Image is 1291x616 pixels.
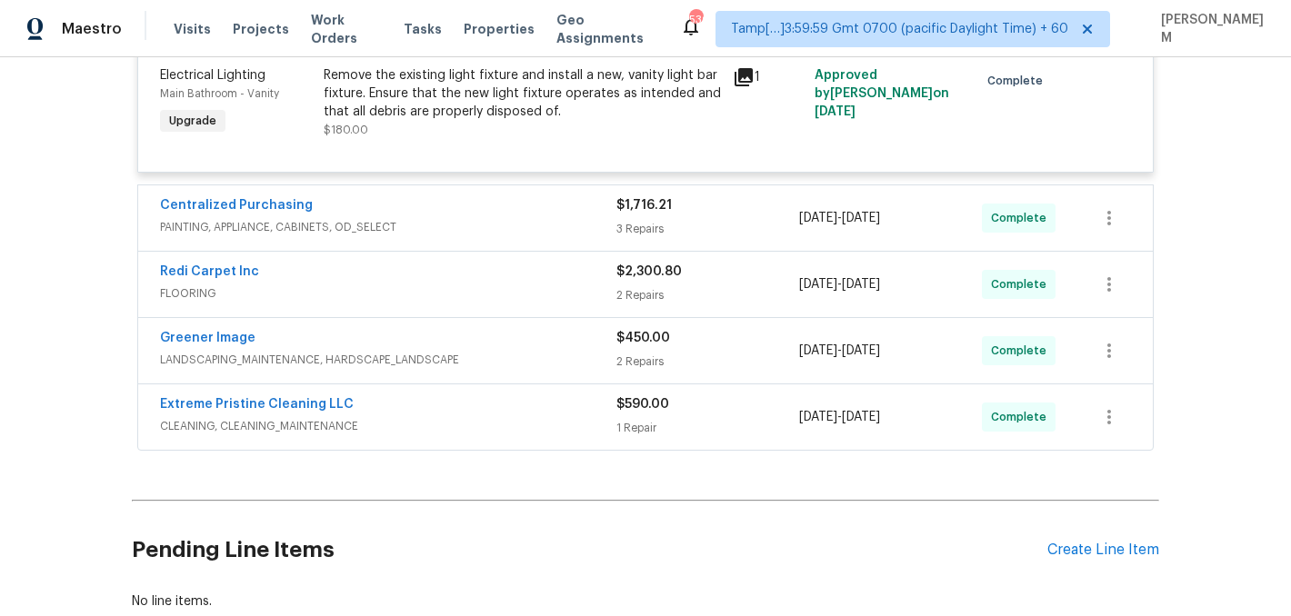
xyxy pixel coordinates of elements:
[160,351,616,369] span: LANDSCAPING_MAINTENANCE, HARDSCAPE_LANDSCAPE
[1154,11,1264,47] span: [PERSON_NAME] M
[132,592,1159,611] div: No line items.
[616,286,799,304] div: 2 Repairs
[324,124,368,135] span: $180.00
[842,278,880,291] span: [DATE]
[616,398,669,411] span: $590.00
[991,408,1054,426] span: Complete
[731,20,1068,38] span: Tamp[…]3:59:59 Gmt 0700 (pacific Daylight Time) + 60
[132,508,1047,592] h2: Pending Line Items
[311,11,382,47] span: Work Orders
[799,342,880,360] span: -
[160,88,279,99] span: Main Bathroom - Vanity
[616,265,682,278] span: $2,300.80
[160,284,616,303] span: FLOORING
[160,398,354,411] a: Extreme Pristine Cleaning LLC
[464,20,535,38] span: Properties
[162,112,224,130] span: Upgrade
[160,417,616,435] span: CLEANING, CLEANING_MAINTENANCE
[160,265,259,278] a: Redi Carpet Inc
[174,20,211,38] span: Visits
[160,199,313,212] a: Centralized Purchasing
[991,275,1054,293] span: Complete
[733,66,804,88] div: 1
[160,69,265,82] span: Electrical Lighting
[616,332,670,344] span: $450.00
[987,72,1050,90] span: Complete
[799,344,837,357] span: [DATE]
[1047,541,1159,559] div: Create Line Item
[842,212,880,224] span: [DATE]
[233,20,289,38] span: Projects
[616,353,799,371] div: 2 Repairs
[799,411,837,423] span: [DATE]
[404,23,442,35] span: Tasks
[815,105,856,118] span: [DATE]
[616,419,799,437] div: 1 Repair
[689,11,702,29] div: 530
[799,209,880,227] span: -
[799,278,837,291] span: [DATE]
[556,11,658,47] span: Geo Assignments
[799,212,837,224] span: [DATE]
[160,332,255,344] a: Greener Image
[991,342,1054,360] span: Complete
[616,220,799,238] div: 3 Repairs
[799,275,880,293] span: -
[62,20,122,38] span: Maestro
[324,66,722,121] div: Remove the existing light fixture and install a new, vanity light bar fixture. Ensure that the ne...
[842,411,880,423] span: [DATE]
[842,344,880,357] span: [DATE]
[991,209,1054,227] span: Complete
[815,69,949,118] span: Approved by [PERSON_NAME] on
[799,408,880,426] span: -
[160,218,616,236] span: PAINTING, APPLIANCE, CABINETS, OD_SELECT
[616,199,672,212] span: $1,716.21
